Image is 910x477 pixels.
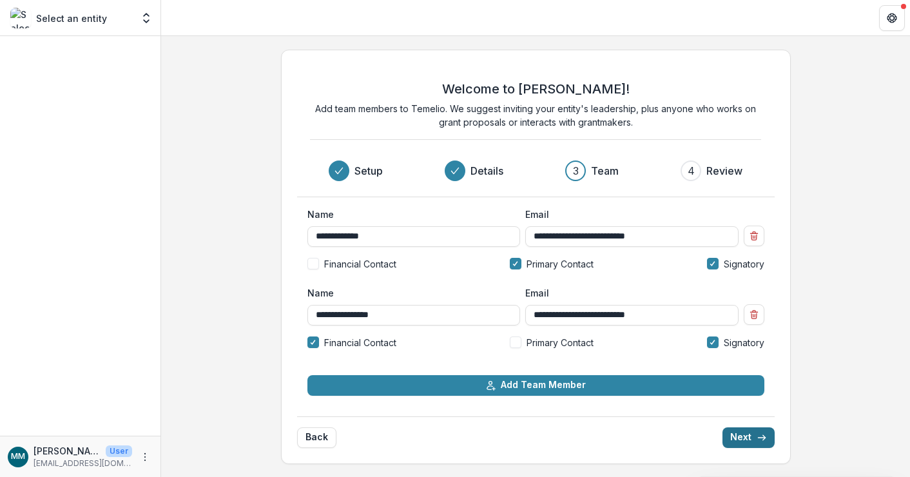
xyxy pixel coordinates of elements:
[688,163,695,179] div: 4
[442,81,630,97] h2: Welcome to [PERSON_NAME]!
[137,449,153,465] button: More
[879,5,905,31] button: Get Help
[527,336,594,349] span: Primary Contact
[525,208,731,221] label: Email
[525,286,731,300] label: Email
[527,257,594,271] span: Primary Contact
[722,427,775,448] button: Next
[591,163,619,179] h3: Team
[354,163,383,179] h3: Setup
[307,286,513,300] label: Name
[137,5,155,31] button: Open entity switcher
[724,336,764,349] span: Signatory
[106,445,132,457] p: User
[34,444,101,458] p: [PERSON_NAME]
[744,304,764,325] button: Remove team member
[36,12,107,25] p: Select an entity
[329,161,742,181] div: Progress
[297,427,336,448] button: Back
[307,375,764,396] button: Add Team Member
[573,163,579,179] div: 3
[706,163,742,179] h3: Review
[724,257,764,271] span: Signatory
[324,336,396,349] span: Financial Contact
[744,226,764,246] button: Remove team member
[310,102,761,129] p: Add team members to Temelio. We suggest inviting your entity's leadership, plus anyone who works ...
[11,453,25,461] div: Mina Mumbower
[34,458,132,469] p: [EMAIL_ADDRESS][DOMAIN_NAME]
[10,8,31,28] img: Select an entity
[307,208,513,221] label: Name
[470,163,503,179] h3: Details
[324,257,396,271] span: Financial Contact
